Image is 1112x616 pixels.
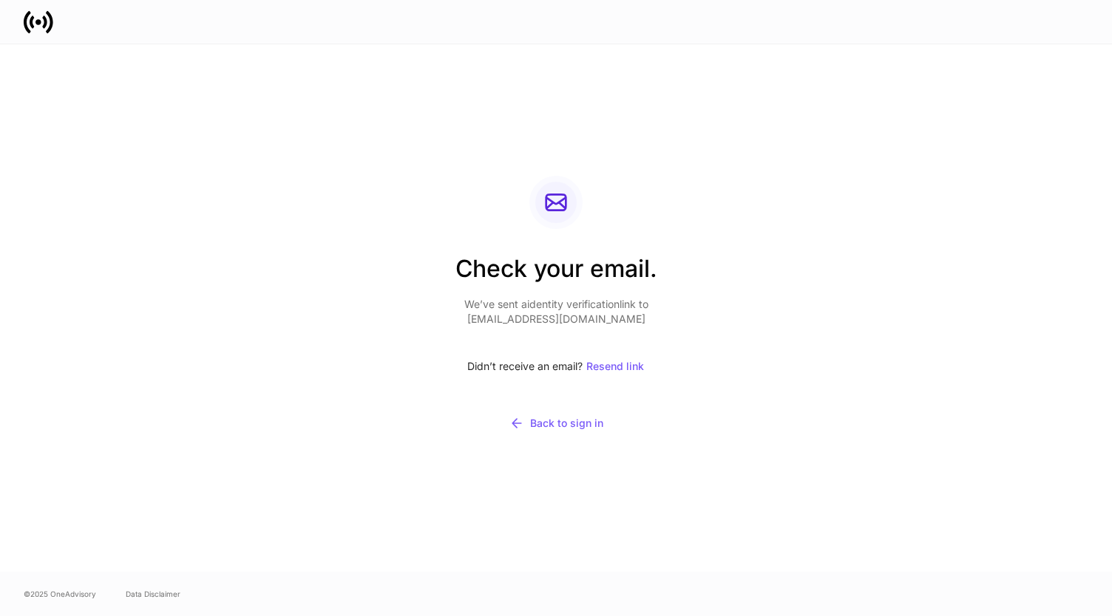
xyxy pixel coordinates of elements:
div: Resend link [586,361,644,372]
span: © 2025 OneAdvisory [24,588,96,600]
h2: Check your email. [455,253,657,297]
a: Data Disclaimer [126,588,180,600]
div: Back to sign in [509,416,603,431]
button: Resend link [586,350,645,383]
div: Didn’t receive an email? [455,350,657,383]
p: We’ve sent a identity verification link to [EMAIL_ADDRESS][DOMAIN_NAME] [455,297,657,326]
button: Back to sign in [455,406,657,440]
